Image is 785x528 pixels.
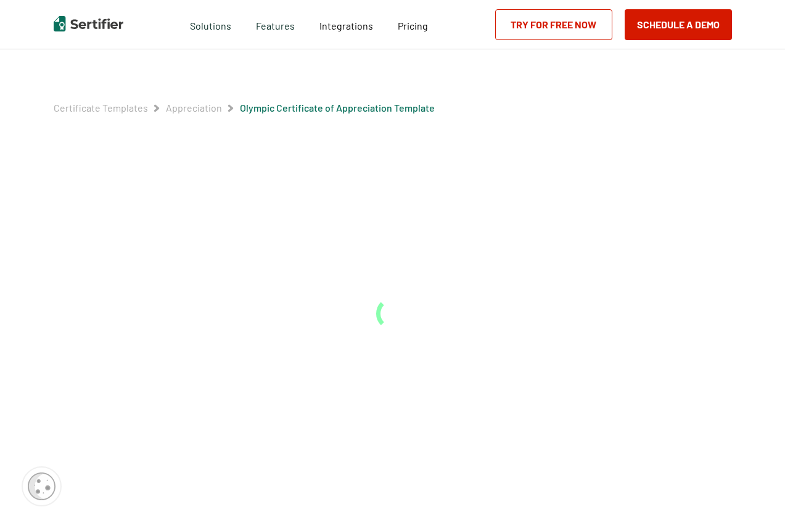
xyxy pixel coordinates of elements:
[54,102,435,114] div: Breadcrumb
[398,17,428,32] a: Pricing
[398,20,428,31] span: Pricing
[625,9,732,40] button: Schedule a Demo
[54,102,148,113] a: Certificate Templates
[166,102,222,114] span: Appreciation
[190,17,231,32] span: Solutions
[28,472,55,500] img: Cookie Popup Icon
[319,17,373,32] a: Integrations
[240,102,435,114] span: Olympic Certificate of Appreciation​ Template
[495,9,612,40] a: Try for Free Now
[166,102,222,113] a: Appreciation
[240,102,435,113] a: Olympic Certificate of Appreciation​ Template
[256,17,295,32] span: Features
[319,20,373,31] span: Integrations
[54,102,148,114] span: Certificate Templates
[54,16,123,31] img: Sertifier | Digital Credentialing Platform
